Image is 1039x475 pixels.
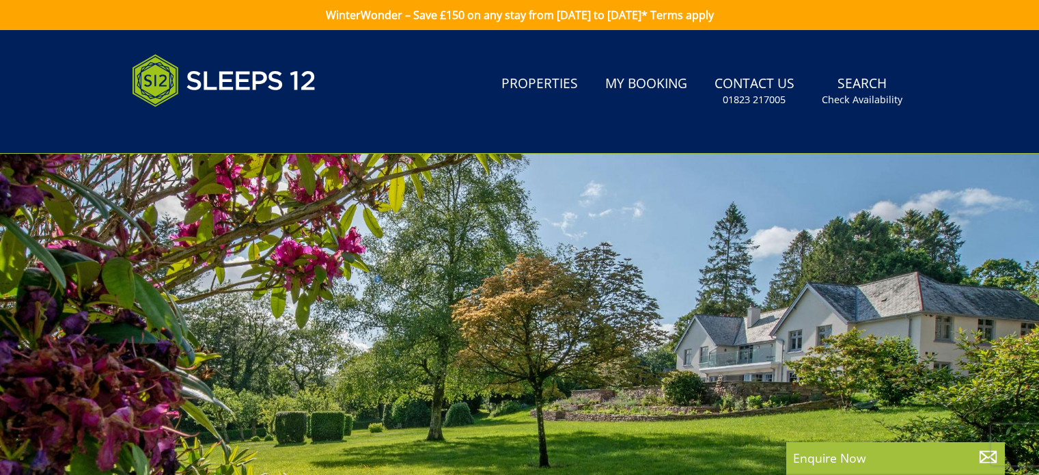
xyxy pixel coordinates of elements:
a: SearchCheck Availability [816,69,908,113]
p: Enquire Now [793,449,998,467]
a: My Booking [600,69,693,100]
img: Sleeps 12 [132,46,316,115]
iframe: Customer reviews powered by Trustpilot [125,123,268,135]
a: Properties [496,69,583,100]
a: Contact Us01823 217005 [709,69,800,113]
small: 01823 217005 [723,93,786,107]
small: Check Availability [822,93,902,107]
